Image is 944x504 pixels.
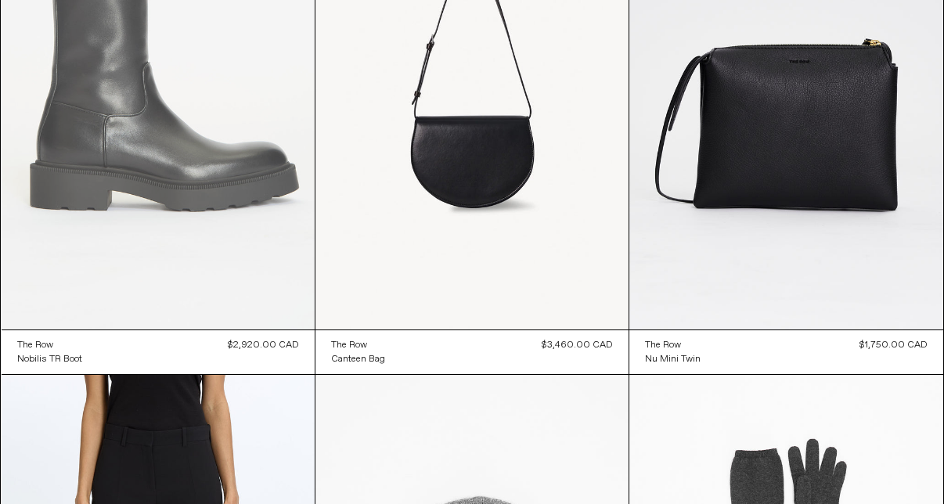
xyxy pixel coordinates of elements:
a: Canteen Bag [331,352,385,366]
a: Nobilis TR Boot [17,352,82,366]
a: The Row [331,338,385,352]
div: $1,750.00 CAD [859,338,928,352]
div: The Row [331,339,367,352]
a: The Row [645,338,701,352]
div: Nu Mini Twin [645,353,701,366]
div: Canteen Bag [331,353,385,366]
div: Nobilis TR Boot [17,353,82,366]
div: $3,460.00 CAD [542,338,613,352]
div: $2,920.00 CAD [228,338,299,352]
a: The Row [17,338,82,352]
div: The Row [17,339,53,352]
div: The Row [645,339,681,352]
a: Nu Mini Twin [645,352,701,366]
